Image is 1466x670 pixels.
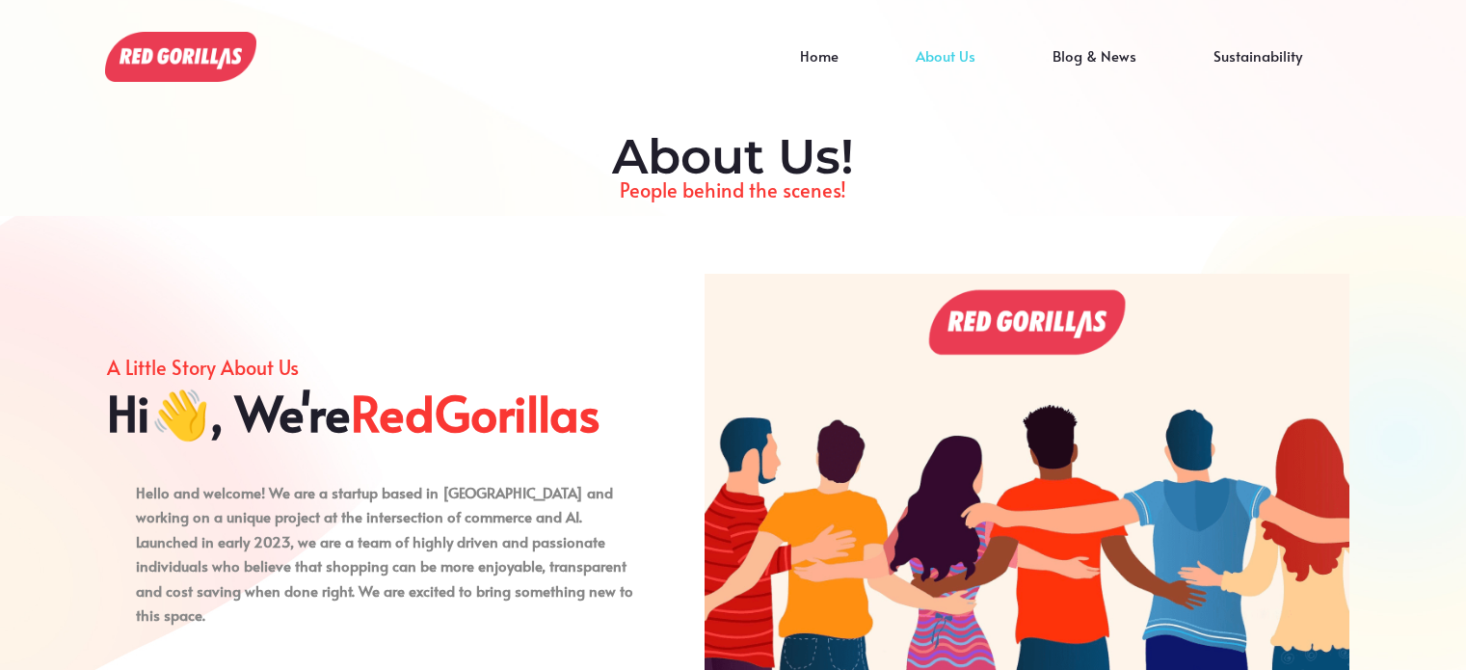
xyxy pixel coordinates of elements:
img: About Us! [105,32,256,82]
p: A Little Story About Us [107,351,648,384]
p: People behind the scenes! [117,174,1350,206]
a: Sustainability [1175,56,1341,85]
h2: Hi👋, We're [107,384,648,442]
h2: About Us! [117,128,1350,186]
strong: Hello and welcome! We are a startup based in [GEOGRAPHIC_DATA] and working on a unique project at... [136,482,626,601]
a: Blog & News [1014,56,1175,85]
a: Home [761,56,877,85]
span: RedGorillas [351,384,600,442]
a: About Us [877,56,1014,85]
strong: . We are excited to bring something new to this space. [136,580,633,626]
